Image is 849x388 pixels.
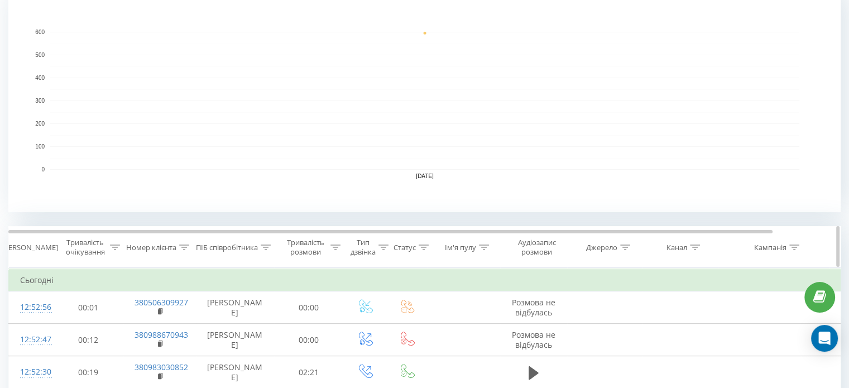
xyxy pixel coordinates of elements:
[20,329,42,351] div: 12:52:47
[54,291,123,324] td: 00:01
[35,52,45,58] text: 500
[754,243,786,252] div: Кампанія
[811,325,838,352] div: Open Intercom Messenger
[35,143,45,150] text: 100
[586,243,617,252] div: Джерело
[196,324,274,356] td: [PERSON_NAME]
[512,329,555,350] span: Розмова не відбулась
[135,297,188,308] a: 380506309927
[196,291,274,324] td: [PERSON_NAME]
[394,243,416,252] div: Статус
[54,324,123,356] td: 00:12
[63,238,107,257] div: Тривалість очікування
[666,243,687,252] div: Канал
[135,329,188,340] a: 380988670943
[135,362,188,372] a: 380983030852
[512,297,555,318] span: Розмова не відбулась
[416,173,434,179] text: [DATE]
[351,238,376,257] div: Тип дзвінка
[445,243,476,252] div: Ім'я пулу
[126,243,176,252] div: Номер клієнта
[510,238,564,257] div: Аудіозапис розмови
[196,243,258,252] div: ПІБ співробітника
[35,29,45,35] text: 600
[20,361,42,383] div: 12:52:30
[35,98,45,104] text: 300
[284,238,328,257] div: Тривалість розмови
[2,243,58,252] div: [PERSON_NAME]
[35,121,45,127] text: 200
[20,296,42,318] div: 12:52:56
[35,75,45,81] text: 400
[41,166,45,173] text: 0
[274,324,344,356] td: 00:00
[274,291,344,324] td: 00:00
